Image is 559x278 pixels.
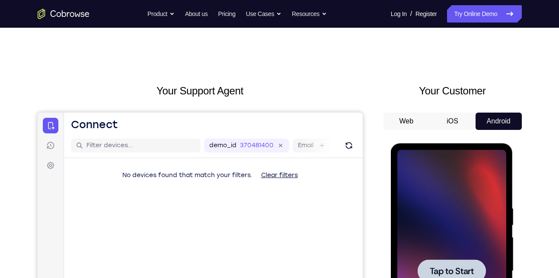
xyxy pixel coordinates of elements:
[410,9,412,19] span: /
[383,83,522,99] h2: Your Customer
[27,116,95,139] button: Tap to Start
[429,113,476,130] button: iOS
[246,5,281,23] button: Use Cases
[38,83,363,99] h2: Your Support Agent
[391,5,407,23] a: Log In
[383,113,430,130] button: Web
[38,9,89,19] a: Go to the home page
[218,5,235,23] a: Pricing
[415,5,437,23] a: Register
[292,5,327,23] button: Resources
[150,261,202,278] button: 6-digit code
[447,5,521,23] a: Try Online Demo
[85,59,215,66] span: No devices found that match your filters.
[147,5,175,23] button: Product
[476,113,522,130] button: Android
[39,123,83,132] span: Tap to Start
[185,5,208,23] a: About us
[217,54,267,71] button: Clear filters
